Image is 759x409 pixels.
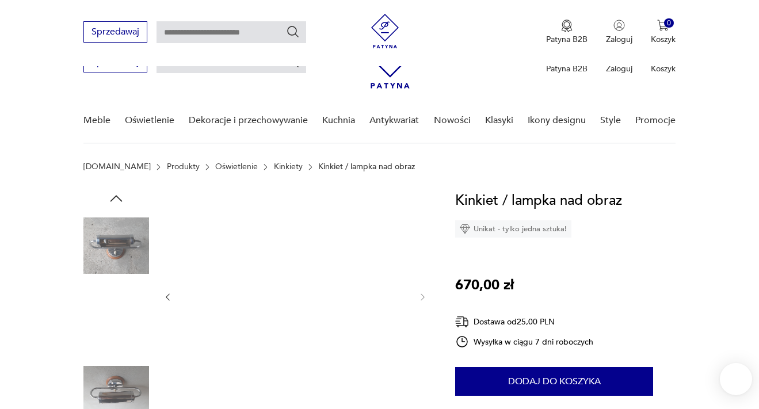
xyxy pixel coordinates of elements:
img: Zdjęcie produktu Kinkiet / lampka nad obraz [184,190,406,402]
a: Style [600,98,621,143]
a: Ikona medaluPatyna B2B [546,20,588,45]
div: Wysyłka w ciągu 7 dni roboczych [455,335,593,349]
button: 0Koszyk [651,20,676,45]
img: Ikona medalu [561,20,573,32]
iframe: Smartsupp widget button [720,363,752,395]
img: Ikona diamentu [460,224,470,234]
a: Produkty [167,162,200,171]
a: Antykwariat [369,98,419,143]
a: Klasyki [485,98,513,143]
a: [DOMAIN_NAME] [83,162,151,171]
a: Meble [83,98,110,143]
a: Kinkiety [274,162,303,171]
p: Koszyk [651,63,676,74]
a: Ikony designu [528,98,586,143]
img: Patyna - sklep z meblami i dekoracjami vintage [368,14,402,48]
img: Ikona dostawy [455,315,469,329]
p: 670,00 zł [455,274,514,296]
img: Zdjęcie produktu Kinkiet / lampka nad obraz [83,286,149,352]
button: Zaloguj [606,20,632,45]
img: Ikona koszyka [657,20,669,31]
div: Unikat - tylko jedna sztuka! [455,220,571,238]
div: 0 [664,18,674,28]
img: Zdjęcie produktu Kinkiet / lampka nad obraz [83,213,149,278]
p: Kinkiet / lampka nad obraz [318,162,415,171]
a: Kuchnia [322,98,355,143]
button: Dodaj do koszyka [455,367,653,396]
div: Dostawa od 25,00 PLN [455,315,593,329]
button: Szukaj [286,25,300,39]
button: Patyna B2B [546,20,588,45]
p: Patyna B2B [546,63,588,74]
img: Ikonka użytkownika [613,20,625,31]
p: Zaloguj [606,63,632,74]
h1: Kinkiet / lampka nad obraz [455,190,622,212]
a: Sprzedawaj [83,29,147,37]
p: Zaloguj [606,34,632,45]
a: Promocje [635,98,676,143]
p: Koszyk [651,34,676,45]
a: Oświetlenie [125,98,174,143]
p: Patyna B2B [546,34,588,45]
button: Sprzedawaj [83,21,147,43]
a: Dekoracje i przechowywanie [189,98,308,143]
a: Nowości [434,98,471,143]
a: Sprzedawaj [83,59,147,67]
a: Oświetlenie [215,162,258,171]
